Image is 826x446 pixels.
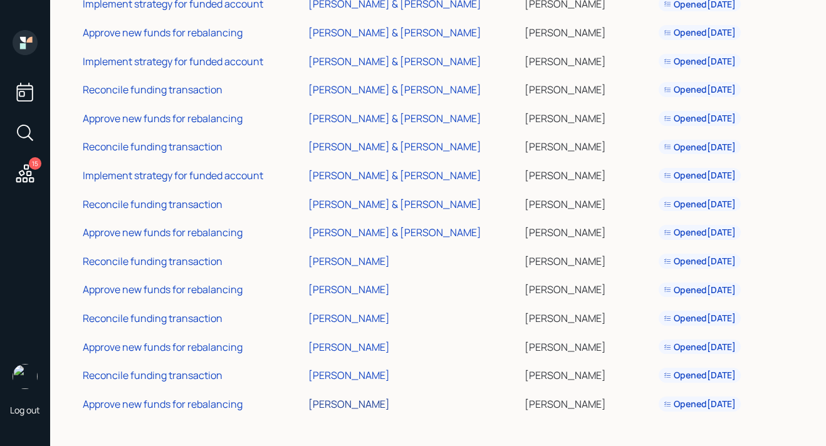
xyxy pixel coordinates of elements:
[308,368,390,382] div: [PERSON_NAME]
[83,340,243,354] div: Approve new funds for rebalancing
[522,245,656,274] td: [PERSON_NAME]
[308,283,390,296] div: [PERSON_NAME]
[664,55,736,68] div: Opened [DATE]
[83,226,243,239] div: Approve new funds for rebalancing
[522,188,656,217] td: [PERSON_NAME]
[522,159,656,188] td: [PERSON_NAME]
[522,45,656,74] td: [PERSON_NAME]
[664,26,736,39] div: Opened [DATE]
[664,141,736,153] div: Opened [DATE]
[308,254,390,268] div: [PERSON_NAME]
[664,112,736,125] div: Opened [DATE]
[664,312,736,324] div: Opened [DATE]
[83,197,222,211] div: Reconcile funding transaction
[83,169,263,182] div: Implement strategy for funded account
[664,341,736,353] div: Opened [DATE]
[13,364,38,389] img: michael-russo-headshot.png
[664,369,736,381] div: Opened [DATE]
[83,283,243,296] div: Approve new funds for rebalancing
[83,397,243,411] div: Approve new funds for rebalancing
[83,83,222,96] div: Reconcile funding transaction
[308,226,481,239] div: [PERSON_NAME] & [PERSON_NAME]
[308,197,481,211] div: [PERSON_NAME] & [PERSON_NAME]
[83,26,243,39] div: Approve new funds for rebalancing
[664,255,736,267] div: Opened [DATE]
[522,102,656,131] td: [PERSON_NAME]
[522,302,656,331] td: [PERSON_NAME]
[308,311,390,325] div: [PERSON_NAME]
[308,169,481,182] div: [PERSON_NAME] & [PERSON_NAME]
[308,340,390,354] div: [PERSON_NAME]
[308,26,481,39] div: [PERSON_NAME] & [PERSON_NAME]
[83,140,222,153] div: Reconcile funding transaction
[83,311,222,325] div: Reconcile funding transaction
[308,397,390,411] div: [PERSON_NAME]
[522,331,656,360] td: [PERSON_NAME]
[83,254,222,268] div: Reconcile funding transaction
[308,83,481,96] div: [PERSON_NAME] & [PERSON_NAME]
[522,131,656,160] td: [PERSON_NAME]
[522,216,656,245] td: [PERSON_NAME]
[83,111,243,125] div: Approve new funds for rebalancing
[664,83,736,96] div: Opened [DATE]
[664,284,736,296] div: Opened [DATE]
[83,54,263,68] div: Implement strategy for funded account
[522,359,656,388] td: [PERSON_NAME]
[83,368,222,382] div: Reconcile funding transaction
[308,111,481,125] div: [PERSON_NAME] & [PERSON_NAME]
[10,404,40,416] div: Log out
[522,274,656,303] td: [PERSON_NAME]
[29,157,41,170] div: 15
[664,198,736,210] div: Opened [DATE]
[308,54,481,68] div: [PERSON_NAME] & [PERSON_NAME]
[522,73,656,102] td: [PERSON_NAME]
[664,169,736,182] div: Opened [DATE]
[522,16,656,45] td: [PERSON_NAME]
[308,140,481,153] div: [PERSON_NAME] & [PERSON_NAME]
[664,398,736,410] div: Opened [DATE]
[664,226,736,239] div: Opened [DATE]
[522,388,656,417] td: [PERSON_NAME]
